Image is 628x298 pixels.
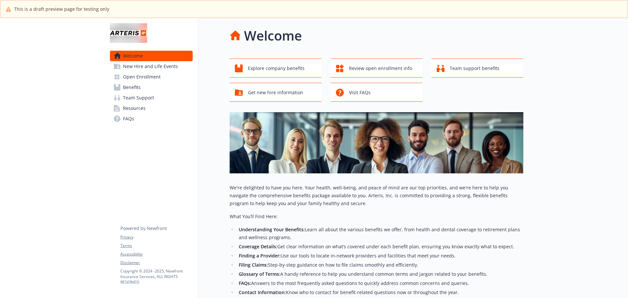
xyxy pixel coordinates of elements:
a: Privacy [120,234,192,240]
span: Visit FAQs [349,86,371,99]
span: Welcome [123,51,143,61]
strong: Filing Claims: [239,262,268,268]
a: FAQs [110,114,193,124]
span: New Hire and Life Events [123,61,178,72]
a: Open Enrollment [110,72,193,82]
strong: FAQs: [239,280,251,286]
a: Accessibility [120,251,192,257]
li: Step-by-step guidance on how to file claims smoothly and efficiently. [237,261,523,269]
button: Team support benefits [431,59,523,78]
img: overview page banner [230,112,523,173]
span: Benefits [123,82,141,93]
a: Benefits [110,82,193,93]
span: Resources [123,103,146,114]
span: Open Enrollment [123,72,161,82]
p: What You’ll Find Here: [230,213,523,220]
button: Visit FAQs [331,83,423,102]
span: Explore company benefits [248,62,305,75]
a: Terms [120,243,192,249]
strong: Glossary of Terms: [239,271,280,277]
li: A handy reference to help you understand common terms and jargon related to your benefits. [237,270,523,278]
strong: Contact Information: [239,289,286,295]
li: Get clear information on what’s covered under each benefit plan, ensuring you know exactly what t... [237,243,523,251]
a: Team Support [110,93,193,103]
a: New Hire and Life Events [110,61,193,72]
strong: Understanding Your Benefits: [239,226,305,233]
span: This is a draft preview page for testing only [14,6,109,12]
span: Review open enrollment info [349,62,412,75]
span: Team support benefits [450,62,499,75]
p: We're delighted to have you here. Your health, well-being, and peace of mind are our top prioriti... [230,184,523,207]
li: Answers to the most frequently asked questions to quickly address common concerns and queries. [237,279,523,287]
p: Copyright © 2024 - 2025 , Newfront Insurance Services, ALL RIGHTS RESERVED [120,268,192,285]
span: FAQs [123,114,134,124]
strong: Finding a Provider: [239,253,281,259]
button: Get new hire information [230,83,322,102]
li: Learn all about the various benefits we offer, from health and dental coverage to retirement plan... [237,226,523,241]
span: Get new hire information [248,86,303,99]
li: Use our tools to locate in-network providers and facilities that meet your needs. [237,252,523,260]
a: Disclaimer [120,260,192,266]
a: Resources [110,103,193,114]
button: Review open enrollment info [331,59,423,78]
h1: Welcome [244,26,302,45]
button: Explore company benefits [230,59,322,78]
strong: Coverage Details: [239,243,277,250]
a: Welcome [110,51,193,61]
span: Team Support [123,93,154,103]
li: Know who to contact for benefit-related questions now or throughout the year. [237,289,523,296]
